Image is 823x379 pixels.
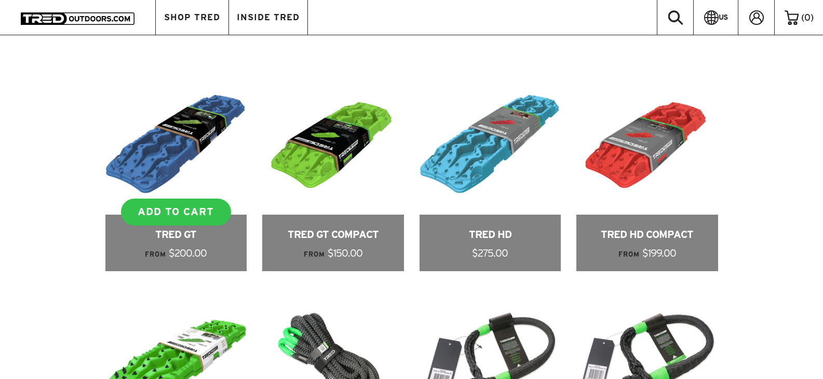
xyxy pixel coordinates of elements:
[804,12,811,22] span: 0
[164,13,220,22] span: SHOP TRED
[21,12,134,25] img: TRED Outdoors America
[121,199,232,226] a: ADD TO CART
[237,13,300,22] span: INSIDE TRED
[801,13,814,22] span: ( )
[785,10,799,25] img: cart-icon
